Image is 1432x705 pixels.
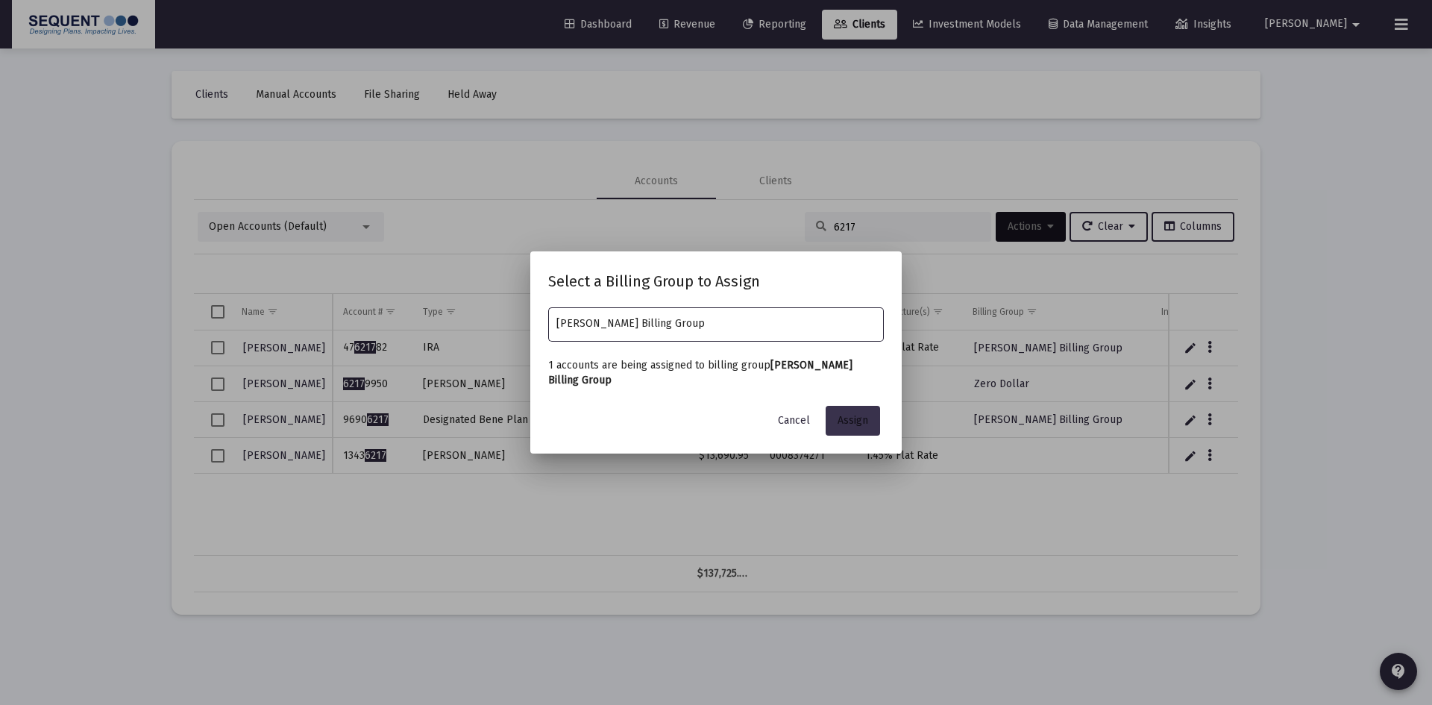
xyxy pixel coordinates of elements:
[548,269,884,293] h2: Select a Billing Group to Assign
[838,414,868,427] span: Assign
[556,318,876,330] input: Select a billing group
[826,406,880,436] button: Assign
[766,406,822,436] button: Cancel
[778,414,810,427] span: Cancel
[548,358,884,388] p: 1 accounts are being assigned to billing group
